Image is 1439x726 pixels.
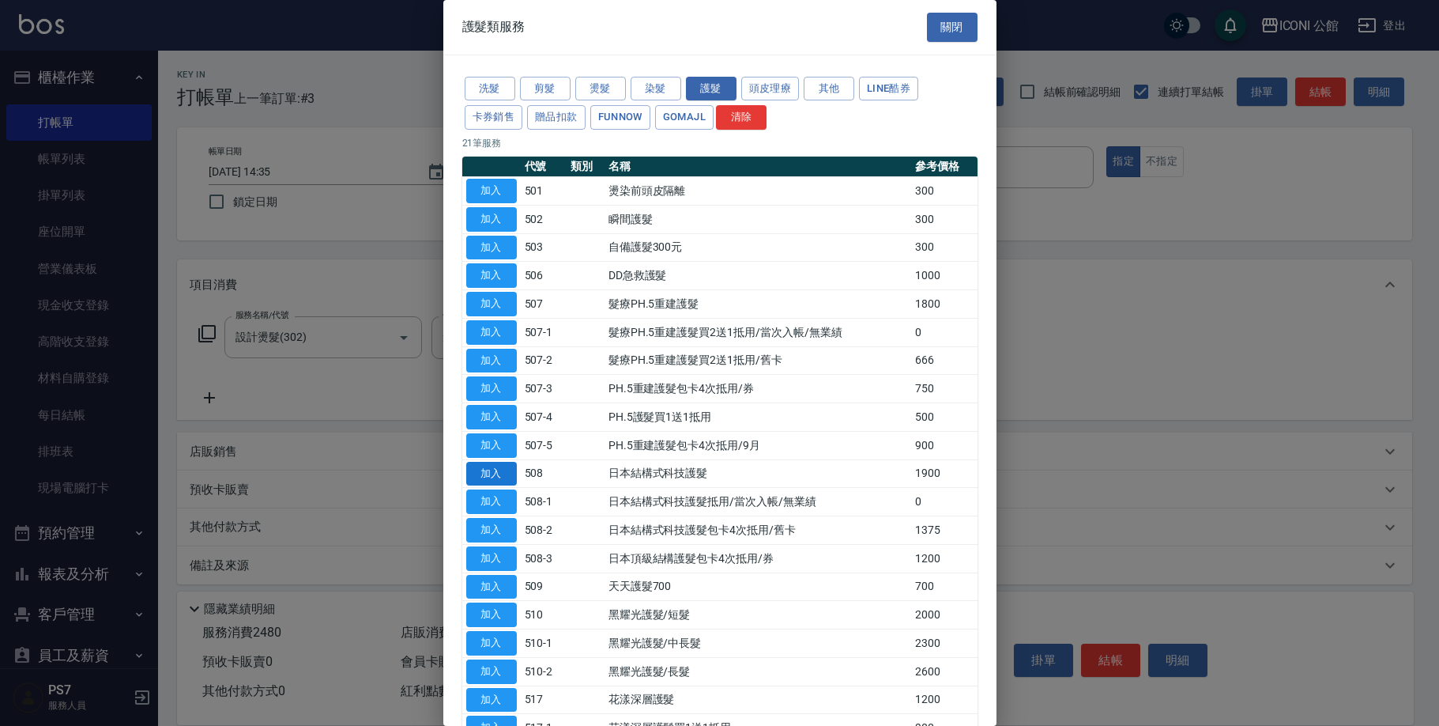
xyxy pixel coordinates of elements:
[605,657,911,686] td: 黑耀光護髮/長髮
[911,205,978,233] td: 300
[521,177,567,206] td: 501
[911,375,978,403] td: 750
[466,349,517,373] button: 加入
[605,403,911,432] td: PH.5護髮買1送1抵用
[466,263,517,288] button: 加入
[466,179,517,203] button: 加入
[466,462,517,486] button: 加入
[567,157,605,177] th: 類別
[605,431,911,459] td: PH.5重建護髮包卡4次抵用/9月
[521,488,567,516] td: 508-1
[520,77,571,101] button: 剪髮
[466,688,517,713] button: 加入
[521,573,567,601] td: 509
[911,630,978,658] td: 2300
[804,77,854,101] button: 其他
[911,516,978,545] td: 1375
[465,77,515,101] button: 洗髮
[911,573,978,601] td: 700
[466,433,517,458] button: 加入
[466,490,517,514] button: 加入
[605,573,911,601] td: 天天護髮700
[911,177,978,206] td: 300
[521,262,567,290] td: 506
[590,105,650,130] button: FUNNOW
[927,13,978,42] button: 關閉
[911,318,978,346] td: 0
[521,630,567,658] td: 510-1
[521,431,567,459] td: 507-5
[521,544,567,573] td: 508-3
[605,233,911,262] td: 自備護髮300元
[655,105,714,130] button: GOMAJL
[605,686,911,714] td: 花漾深層護髮
[911,459,978,488] td: 1900
[466,376,517,401] button: 加入
[911,290,978,319] td: 1800
[911,262,978,290] td: 1000
[605,205,911,233] td: 瞬間護髮
[911,544,978,573] td: 1200
[466,292,517,316] button: 加入
[605,346,911,375] td: 髮療PH.5重建護髮買2送1抵用/舊卡
[911,403,978,432] td: 500
[605,375,911,403] td: PH.5重建護髮包卡4次抵用/券
[605,290,911,319] td: 髮療PH.5重建護髮
[466,575,517,599] button: 加入
[911,488,978,516] td: 0
[911,601,978,630] td: 2000
[466,603,517,627] button: 加入
[521,318,567,346] td: 507-1
[911,346,978,375] td: 666
[605,177,911,206] td: 燙染前頭皮隔離
[521,375,567,403] td: 507-3
[521,346,567,375] td: 507-2
[466,405,517,429] button: 加入
[741,77,800,101] button: 頭皮理療
[631,77,681,101] button: 染髮
[575,77,626,101] button: 燙髮
[521,403,567,432] td: 507-4
[465,105,523,130] button: 卡券銷售
[605,601,911,630] td: 黑耀光護髮/短髮
[521,601,567,630] td: 510
[521,657,567,686] td: 510-2
[911,431,978,459] td: 900
[605,630,911,658] td: 黑耀光護髮/中長髮
[462,19,525,35] span: 護髮類服務
[911,233,978,262] td: 300
[466,207,517,232] button: 加入
[911,157,978,177] th: 參考價格
[605,516,911,545] td: 日本結構式科技護髮包卡4次抵用/舊卡
[911,657,978,686] td: 2600
[605,262,911,290] td: DD急救護髮
[466,320,517,345] button: 加入
[466,631,517,656] button: 加入
[466,660,517,684] button: 加入
[911,686,978,714] td: 1200
[521,290,567,319] td: 507
[527,105,586,130] button: 贈品扣款
[521,686,567,714] td: 517
[466,518,517,543] button: 加入
[859,77,918,101] button: LINE酷券
[521,516,567,545] td: 508-2
[521,233,567,262] td: 503
[466,236,517,260] button: 加入
[521,157,567,177] th: 代號
[605,544,911,573] td: 日本頂級結構護髮包卡4次抵用/券
[466,546,517,571] button: 加入
[521,459,567,488] td: 508
[521,205,567,233] td: 502
[686,77,736,101] button: 護髮
[605,488,911,516] td: 日本結構式科技護髮抵用/當次入帳/無業績
[605,459,911,488] td: 日本結構式科技護髮
[462,136,978,150] p: 21 筆服務
[716,105,767,130] button: 清除
[605,318,911,346] td: 髮療PH.5重建護髮買2送1抵用/當次入帳/無業績
[605,157,911,177] th: 名稱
